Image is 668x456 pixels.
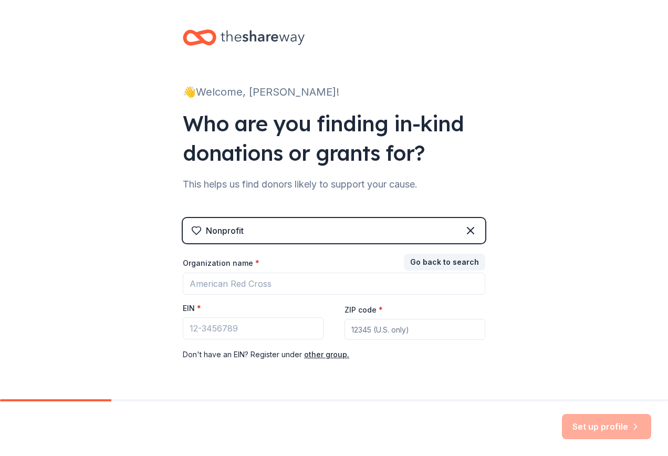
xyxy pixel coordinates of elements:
[404,254,485,271] button: Go back to search
[183,317,323,339] input: 12-3456789
[183,84,485,100] div: 👋 Welcome, [PERSON_NAME]!
[183,348,485,361] div: Don ' t have an EIN? Register under
[206,224,244,237] div: Nonprofit
[183,303,201,314] label: EIN
[345,319,485,340] input: 12345 (U.S. only)
[183,109,485,168] div: Who are you finding in-kind donations or grants for?
[183,273,485,295] input: American Red Cross
[345,305,383,315] label: ZIP code
[183,176,485,193] div: This helps us find donors likely to support your cause.
[183,258,259,268] label: Organization name
[304,348,349,361] button: other group.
